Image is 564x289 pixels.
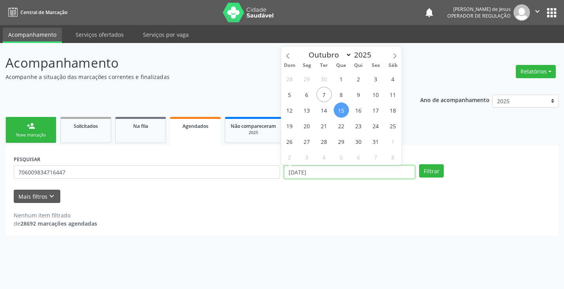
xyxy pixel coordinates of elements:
i: keyboard_arrow_down [47,192,56,201]
span: Setembro 30, 2025 [316,71,332,86]
button: notifications [424,7,435,18]
a: Serviços por vaga [137,28,194,41]
span: Na fila [133,123,148,129]
a: Acompanhamento [3,28,62,43]
div: person_add [27,122,35,130]
span: Outubro 11, 2025 [385,87,401,102]
button: apps [545,6,559,20]
span: Outubro 30, 2025 [351,134,366,149]
span: Outubro 7, 2025 [316,87,332,102]
div: [PERSON_NAME] de Jesus [447,6,511,13]
span: Outubro 19, 2025 [282,118,297,133]
p: Acompanhamento [5,53,392,73]
button: Filtrar [419,164,444,178]
span: Outubro 3, 2025 [368,71,383,86]
input: Nome, CNS [14,165,280,179]
span: Novembro 5, 2025 [334,149,349,165]
span: Outubro 2, 2025 [351,71,366,86]
span: Agendados [183,123,208,129]
span: Outubro 6, 2025 [299,87,315,102]
span: Qua [333,63,350,68]
select: Month [305,49,352,60]
span: Novembro 6, 2025 [351,149,366,165]
button: Mais filtroskeyboard_arrow_down [14,190,60,203]
span: Outubro 28, 2025 [316,134,332,149]
span: Setembro 29, 2025 [299,71,315,86]
span: Não compareceram [231,123,276,129]
span: Novembro 7, 2025 [368,149,383,165]
span: Outubro 25, 2025 [385,118,401,133]
span: Outubro 4, 2025 [385,71,401,86]
span: Outubro 21, 2025 [316,118,332,133]
input: Selecione um intervalo [284,165,415,179]
span: Dom [281,63,298,68]
span: Setembro 28, 2025 [282,71,297,86]
span: Outubro 17, 2025 [368,102,383,118]
span: Outubro 20, 2025 [299,118,315,133]
span: Solicitados [74,123,98,129]
p: Ano de acompanhamento [420,95,490,104]
img: img [513,4,530,21]
span: Outubro 27, 2025 [299,134,315,149]
div: Nenhum item filtrado [14,211,97,219]
span: Novembro 3, 2025 [299,149,315,165]
span: Novembro 2, 2025 [282,149,297,165]
span: Outubro 5, 2025 [282,87,297,102]
span: Novembro 4, 2025 [316,149,332,165]
span: Outubro 31, 2025 [368,134,383,149]
p: Acompanhe a situação das marcações correntes e finalizadas [5,73,392,81]
strong: 28692 marcações agendadas [20,220,97,227]
span: Outubro 13, 2025 [299,102,315,118]
span: Outubro 14, 2025 [316,102,332,118]
span: Outubro 22, 2025 [334,118,349,133]
span: Outubro 9, 2025 [351,87,366,102]
span: Novembro 8, 2025 [385,149,401,165]
span: Ter [315,63,333,68]
span: Outubro 8, 2025 [334,87,349,102]
span: Outubro 15, 2025 [334,102,349,118]
span: Outubro 23, 2025 [351,118,366,133]
a: Central de Marcação [5,6,67,19]
button: Relatórios [516,65,556,78]
span: Outubro 29, 2025 [334,134,349,149]
span: Outubro 18, 2025 [385,102,401,118]
div: 2025 [231,130,276,136]
div: de [14,219,97,228]
span: Outubro 24, 2025 [368,118,383,133]
span: Outubro 10, 2025 [368,87,383,102]
span: Qui [350,63,367,68]
span: Sáb [384,63,401,68]
span: Operador de regulação [447,13,511,19]
i:  [533,7,542,16]
input: Year [352,50,378,60]
span: Seg [298,63,315,68]
span: Outubro 26, 2025 [282,134,297,149]
div: Nova marcação [11,132,51,138]
button:  [530,4,545,21]
span: Sex [367,63,384,68]
span: Outubro 16, 2025 [351,102,366,118]
span: Novembro 1, 2025 [385,134,401,149]
span: Central de Marcação [20,9,67,16]
span: Outubro 1, 2025 [334,71,349,86]
label: PESQUISAR [14,153,40,165]
span: Outubro 12, 2025 [282,102,297,118]
a: Serviços ofertados [70,28,129,41]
